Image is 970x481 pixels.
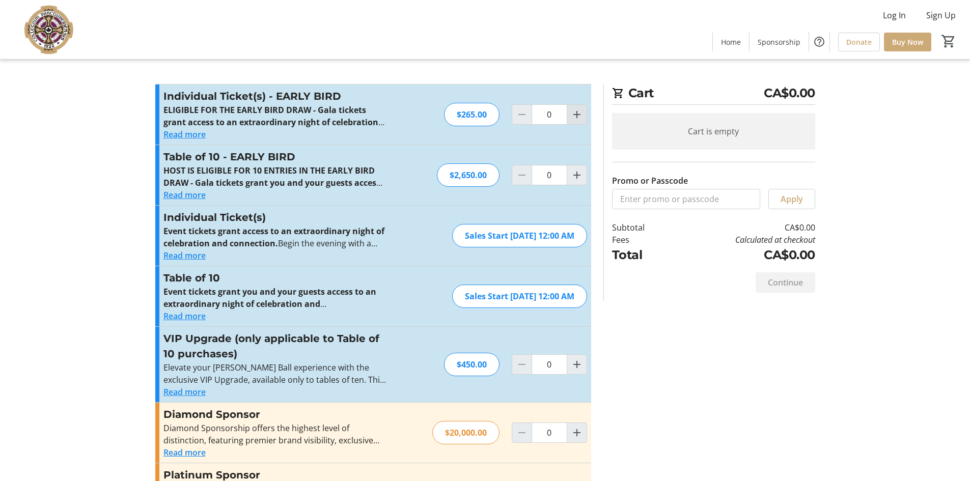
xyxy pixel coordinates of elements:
[713,33,749,51] a: Home
[846,37,872,47] span: Donate
[612,221,671,234] td: Subtotal
[163,361,386,386] p: Elevate your [PERSON_NAME] Ball experience with the exclusive VIP Upgrade, available only to tabl...
[721,37,741,47] span: Home
[612,189,760,209] input: Enter promo or passcode
[163,210,386,225] h3: Individual Ticket(s)
[6,4,97,55] img: VC Parent Association's Logo
[532,104,567,125] input: Individual Ticket(s) - EARLY BIRD Quantity
[163,225,386,249] p: Begin the evening with a welcome reception and signature cocktail, followed by an exquisite dinne...
[163,407,386,422] h3: Diamond Sponsor
[883,9,906,21] span: Log In
[567,105,587,124] button: Increment by one
[163,128,206,140] button: Read more
[612,113,815,150] div: Cart is empty
[875,7,914,23] button: Log In
[163,286,376,322] strong: Event tickets grant you and your guests access to an extraordinary night of celebration and conne...
[750,33,809,51] a: Sponsorship
[809,32,829,52] button: Help
[567,165,587,185] button: Increment by one
[612,84,815,105] h2: Cart
[163,286,386,310] p: Begin the evening with a welcome reception and signature cocktail, followed by an exquisite dinne...
[838,33,880,51] a: Donate
[163,422,386,446] div: Diamond Sponsorship offers the highest level of distinction, featuring premier brand visibility, ...
[437,163,500,187] div: $2,650.00
[671,221,815,234] td: CA$0.00
[163,386,206,398] button: Read more
[163,164,386,189] p: Begin the evening with a welcome reception and signature cocktail, followed by an exquisite dinne...
[671,246,815,264] td: CA$0.00
[671,234,815,246] td: Calculated at checkout
[612,175,688,187] label: Promo or Passcode
[163,225,384,249] strong: Event tickets grant access to an extraordinary night of celebration and connection.
[452,224,587,247] div: Sales Start [DATE] 12:00 AM
[532,422,567,443] input: Diamond Sponsor Quantity
[444,103,500,126] div: $265.00
[444,353,500,376] div: $450.00
[163,104,384,140] strong: ELIGIBLE FOR THE EARLY BIRD DRAW - Gala tickets grant access to an extraordinary night of celebra...
[163,310,206,322] button: Read more
[768,189,815,209] button: Apply
[163,165,382,213] strong: HOST IS ELIGIBLE FOR 10 ENTRIES IN THE EARLY BIRD DRAW - Gala tickets grant you and your guests a...
[926,9,956,21] span: Sign Up
[567,423,587,442] button: Increment by one
[432,421,500,444] div: $20,000.00
[163,89,386,104] h3: Individual Ticket(s) - EARLY BIRD
[452,285,587,308] div: Sales Start [DATE] 12:00 AM
[758,37,800,47] span: Sponsorship
[163,149,386,164] h3: Table of 10 - EARLY BIRD
[892,37,923,47] span: Buy Now
[884,33,931,51] a: Buy Now
[781,193,803,205] span: Apply
[163,189,206,201] button: Read more
[939,32,958,50] button: Cart
[163,249,206,262] button: Read more
[163,446,206,459] button: Read more
[163,270,386,286] h3: Table of 10
[532,354,567,375] input: VIP Upgrade (only applicable to Table of 10 purchases) Quantity
[163,331,386,361] h3: VIP Upgrade (only applicable to Table of 10 purchases)
[612,246,671,264] td: Total
[567,355,587,374] button: Increment by one
[532,165,567,185] input: Table of 10 - EARLY BIRD Quantity
[612,234,671,246] td: Fees
[163,104,386,128] p: Begin the evening with a welcome reception and signature cocktail, followed by an exquisite dinne...
[764,84,815,102] span: CA$0.00
[918,7,964,23] button: Sign Up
